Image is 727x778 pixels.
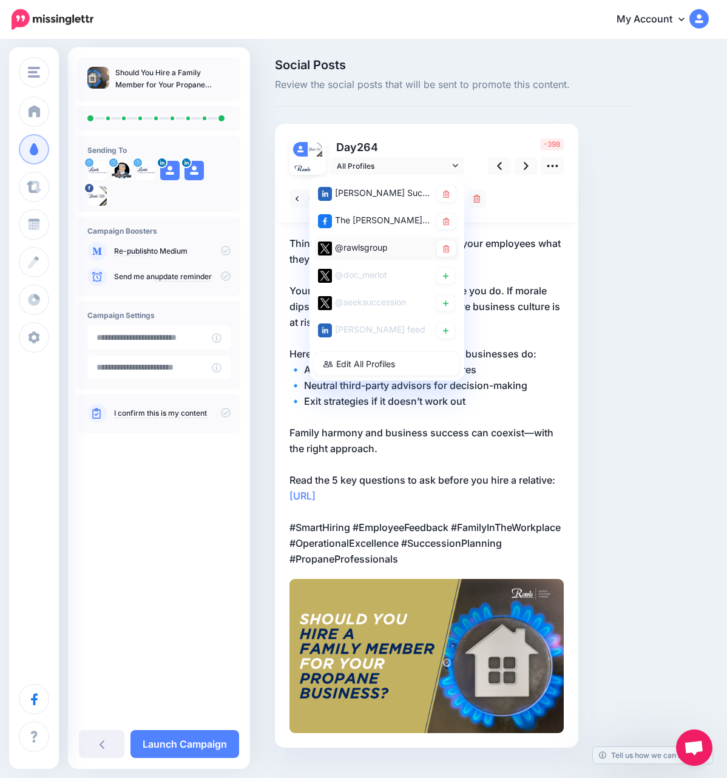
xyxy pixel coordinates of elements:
img: facebook-square.png [318,214,332,228]
img: 298721903_500513248743263_3748918132312345394_n-bsa146078.jpg [87,186,107,206]
p: Thinking of hiring your nephew? Ask your employees what they think first. Your team often spots r... [289,235,564,567]
img: Missinglettr [12,9,93,30]
p: Should You Hire a Family Member for Your Propane Business? Read This First [115,67,231,91]
img: menu.png [28,67,40,78]
img: LCLO46OR5IBFGLESSGHF047JST8X4PH5.png [289,579,564,733]
h4: Campaign Settings [87,311,231,320]
span: 264 [357,141,378,154]
h4: Campaign Boosters [87,226,231,235]
p: Send me an [114,271,231,282]
a: I confirm this is my content [114,408,207,418]
div: The [PERSON_NAME] Group: Business Succession Planners page [318,213,431,228]
span: -398 [540,138,564,151]
p: to Medium [114,246,231,257]
img: 298721903_500513248743263_3748918132312345394_n-bsa146078.jpg [308,142,322,157]
span: All Profiles [337,160,450,172]
div: @seeksuccession [318,295,431,310]
span: Social Posts [275,59,634,71]
img: K4a0VqQV-84395.png [293,157,322,186]
img: twitter-square.png [318,242,332,255]
a: Open chat [676,729,712,766]
img: AvLDnNRx-84397.png [136,161,155,180]
img: twitter-square.png [318,269,332,283]
img: user_default_image.png [293,142,308,157]
img: K4a0VqQV-84395.png [87,161,107,180]
a: update reminder [155,272,212,282]
a: Edit All Profiles [314,352,459,376]
a: Re-publish [114,246,151,256]
a: All Profiles [331,157,464,175]
img: wGcXMLAX-84396.jpg [112,161,131,180]
img: 6d529c901597350241e9acad6a64e5ed_thumb.jpg [87,67,109,89]
h4: Sending To [87,146,231,155]
img: user_default_image.png [160,161,180,180]
div: [PERSON_NAME] Succession Planners page [318,186,431,201]
span: Review the social posts that will be sent to promote this content. [275,77,634,93]
div: [PERSON_NAME] feed [318,322,431,337]
p: Day [331,138,466,156]
div: @rawlsgroup [318,240,431,255]
img: twitter-square.png [318,296,332,310]
a: [URL] [289,490,316,502]
a: My Account [604,5,709,35]
img: user_default_image.png [184,161,204,180]
a: Tell us how we can improve [593,747,712,763]
img: linkedin-square.png [318,323,332,337]
img: linkedin-square.png [318,187,332,201]
div: @doc_merlot [318,268,431,283]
